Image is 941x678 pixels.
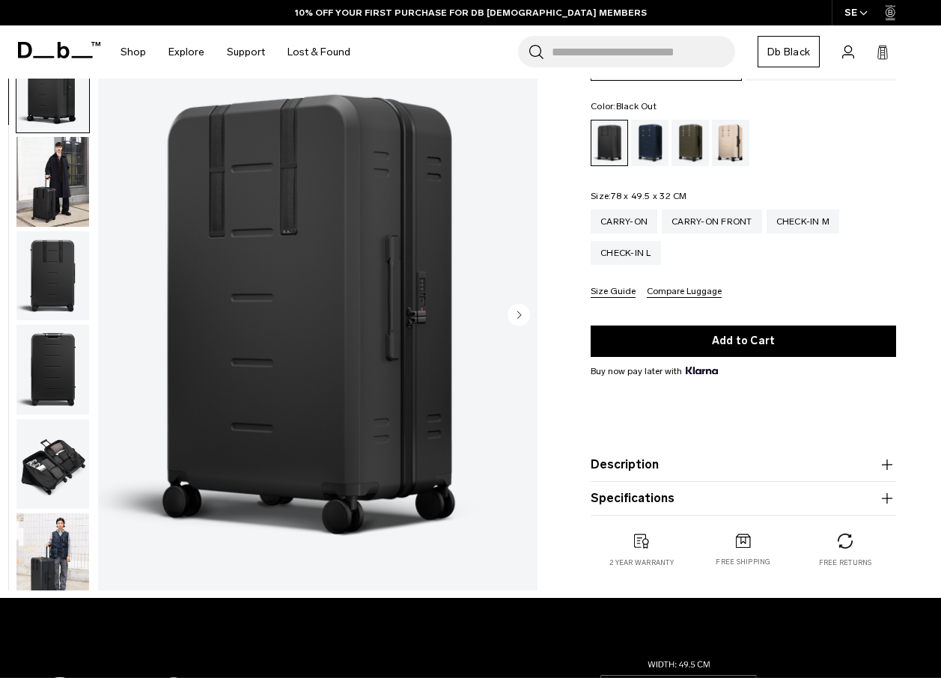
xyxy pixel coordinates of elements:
a: 10% OFF YOUR FIRST PURCHASE FOR DB [DEMOGRAPHIC_DATA] MEMBERS [295,6,647,19]
a: Shop [121,25,146,79]
button: Ramverk Check-in Luggage Large Black Out [16,324,90,415]
a: Support [227,25,265,79]
a: Check-in M [767,210,840,233]
a: Black Out [591,120,628,166]
button: Ramverk Check-in Luggage Large Black Out [16,418,90,510]
img: Ramverk Check-in Luggage Large Black Out [16,419,89,509]
a: Check-in L [591,241,661,265]
a: Carry-on [591,210,657,233]
img: Ramverk Check-in Luggage Large Black Out [16,325,89,415]
a: Blue Hour [631,120,669,166]
nav: Main Navigation [109,25,362,79]
button: Specifications [591,489,896,507]
p: Free shipping [716,557,770,567]
img: Ramverk Check-in Luggage Large Black Out [16,43,89,132]
button: Next slide [508,303,530,329]
button: Ramverk Check-in Luggage Large Black Out [16,513,90,604]
button: Add to Cart [591,326,896,357]
button: Description [591,456,896,474]
button: Ramverk Check-in Luggage Large Black Out [16,42,90,133]
button: Ramverk Check-in Luggage Large Black Out [16,135,90,227]
span: 78 x 49.5 x 32 CM [611,191,686,201]
a: Fogbow Beige [712,120,749,166]
a: Db Black [758,36,820,67]
legend: Color: [591,102,657,111]
img: {"height" => 20, "alt" => "Klarna"} [686,367,718,374]
span: Black Out [616,101,657,112]
button: Compare Luggage [647,287,722,298]
button: Ramverk Check-in Luggage Large Black Out [16,230,90,321]
img: Ramverk Check-in Luggage Large Black Out [16,230,89,320]
a: Lost & Found [287,25,350,79]
p: Free returns [819,558,872,568]
p: 2 year warranty [609,558,674,568]
a: Forest Green [672,120,709,166]
span: Buy now pay later with [591,364,718,378]
a: Carry-on Front [662,210,762,233]
a: Explore [168,25,204,79]
button: Size Guide [591,287,636,298]
img: Ramverk Check-in Luggage Large Black Out [16,513,89,603]
img: Ramverk Check-in Luggage Large Black Out [16,136,89,226]
legend: Size: [591,192,687,201]
img: Ramverk Check-in Luggage Large Black Out [98,42,538,590]
li: 1 / 11 [98,42,538,590]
